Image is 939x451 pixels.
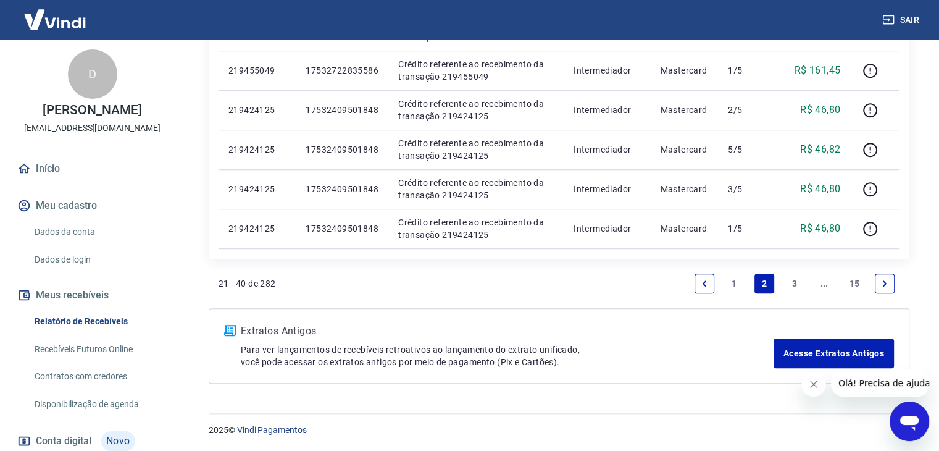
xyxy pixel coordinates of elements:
[574,64,640,77] p: Intermediador
[228,222,286,235] p: 219424125
[30,337,170,362] a: Recebíveis Futuros Online
[398,58,554,83] p: Crédito referente ao recebimento da transação 219455049
[306,143,378,156] p: 17532409501848
[24,122,161,135] p: [EMAIL_ADDRESS][DOMAIN_NAME]
[728,222,764,235] p: 1/5
[800,221,840,236] p: R$ 46,80
[695,274,714,293] a: Previous page
[306,104,378,116] p: 17532409501848
[228,143,286,156] p: 219424125
[43,104,141,117] p: [PERSON_NAME]
[875,274,895,293] a: Next page
[241,344,774,368] p: Para ver lançamentos de recebíveis retroativos ao lançamento do extrato unificado, você pode aces...
[30,364,170,389] a: Contratos com credores
[801,372,826,397] iframe: Fechar mensagem
[228,64,286,77] p: 219455049
[306,183,378,195] p: 17532409501848
[228,104,286,116] p: 219424125
[660,104,708,116] p: Mastercard
[30,219,170,245] a: Dados da conta
[574,104,640,116] p: Intermediador
[831,369,929,397] iframe: Mensagem da empresa
[845,274,865,293] a: Page 15
[306,64,378,77] p: 17532722835586
[800,103,840,117] p: R$ 46,80
[219,277,276,290] p: 21 - 40 de 282
[574,183,640,195] p: Intermediador
[15,1,95,38] img: Vindi
[814,274,834,293] a: Jump forward
[774,339,894,368] a: Acesse Extratos Antigos
[880,9,924,32] button: Sair
[754,274,774,293] a: Page 2 is your current page
[800,182,840,196] p: R$ 46,80
[7,9,104,19] span: Olá! Precisa de ajuda?
[728,183,764,195] p: 3/5
[690,269,899,298] ul: Pagination
[398,177,554,201] p: Crédito referente ao recebimento da transação 219424125
[795,63,841,78] p: R$ 161,45
[15,155,170,182] a: Início
[15,192,170,219] button: Meu cadastro
[800,142,840,157] p: R$ 46,82
[398,98,554,122] p: Crédito referente ao recebimento da transação 219424125
[30,392,170,417] a: Disponibilização de agenda
[890,402,929,441] iframe: Botão para abrir a janela de mensagens
[36,432,91,450] span: Conta digital
[574,143,640,156] p: Intermediador
[660,64,708,77] p: Mastercard
[68,49,117,99] div: D
[237,425,307,435] a: Vindi Pagamentos
[398,216,554,241] p: Crédito referente ao recebimento da transação 219424125
[306,222,378,235] p: 17532409501848
[241,324,774,339] p: Extratos Antigos
[398,137,554,162] p: Crédito referente ao recebimento da transação 219424125
[725,274,745,293] a: Page 1
[15,282,170,309] button: Meus recebíveis
[728,104,764,116] p: 2/5
[30,309,170,334] a: Relatório de Recebíveis
[660,222,708,235] p: Mastercard
[660,183,708,195] p: Mastercard
[574,222,640,235] p: Intermediador
[224,325,236,336] img: ícone
[785,274,804,293] a: Page 3
[101,431,135,451] span: Novo
[660,143,708,156] p: Mastercard
[30,247,170,272] a: Dados de login
[728,143,764,156] p: 5/5
[209,424,909,437] p: 2025 ©
[728,64,764,77] p: 1/5
[228,183,286,195] p: 219424125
